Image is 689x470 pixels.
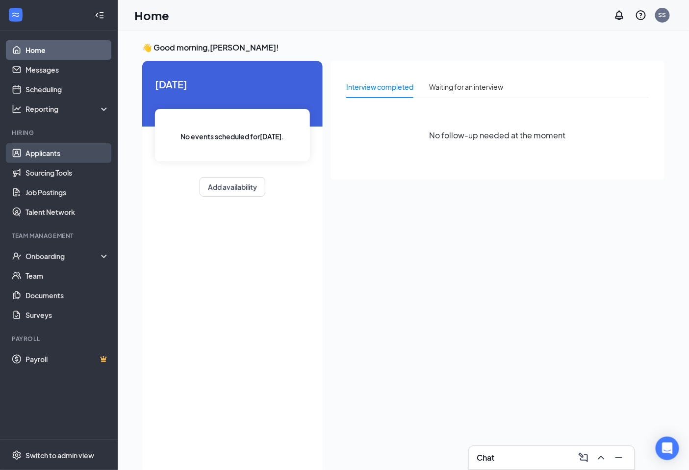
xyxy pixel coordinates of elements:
svg: WorkstreamLogo [11,10,21,20]
a: Documents [26,286,109,305]
span: No events scheduled for [DATE] . [181,131,284,142]
span: No follow-up needed at the moment [430,129,566,141]
a: Messages [26,60,109,79]
h1: Home [134,7,169,24]
h3: Chat [477,452,494,463]
a: Team [26,266,109,286]
span: [DATE] [155,77,310,92]
a: Surveys [26,305,109,325]
button: Add availability [200,177,265,197]
a: Talent Network [26,202,109,222]
div: Payroll [12,335,107,343]
div: Team Management [12,232,107,240]
div: SS [659,11,666,19]
a: Sourcing Tools [26,163,109,183]
button: ComposeMessage [576,450,591,466]
svg: Notifications [613,9,625,21]
div: Interview completed [346,81,413,92]
div: Waiting for an interview [429,81,503,92]
div: Reporting [26,104,110,114]
svg: Settings [12,450,22,460]
a: Scheduling [26,79,109,99]
a: Home [26,40,109,60]
div: Open Intercom Messenger [656,437,679,460]
h3: 👋 Good morning, [PERSON_NAME] ! [142,42,664,53]
a: Applicants [26,143,109,163]
svg: ChevronUp [595,452,607,464]
svg: QuestionInfo [635,9,647,21]
svg: Minimize [613,452,625,464]
svg: UserCheck [12,251,22,261]
div: Onboarding [26,251,101,261]
div: Hiring [12,129,107,137]
svg: ComposeMessage [578,452,589,464]
svg: Analysis [12,104,22,114]
a: Job Postings [26,183,109,202]
button: Minimize [611,450,627,466]
svg: Collapse [95,10,104,20]
div: Switch to admin view [26,450,94,460]
button: ChevronUp [593,450,609,466]
a: PayrollCrown [26,349,109,369]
